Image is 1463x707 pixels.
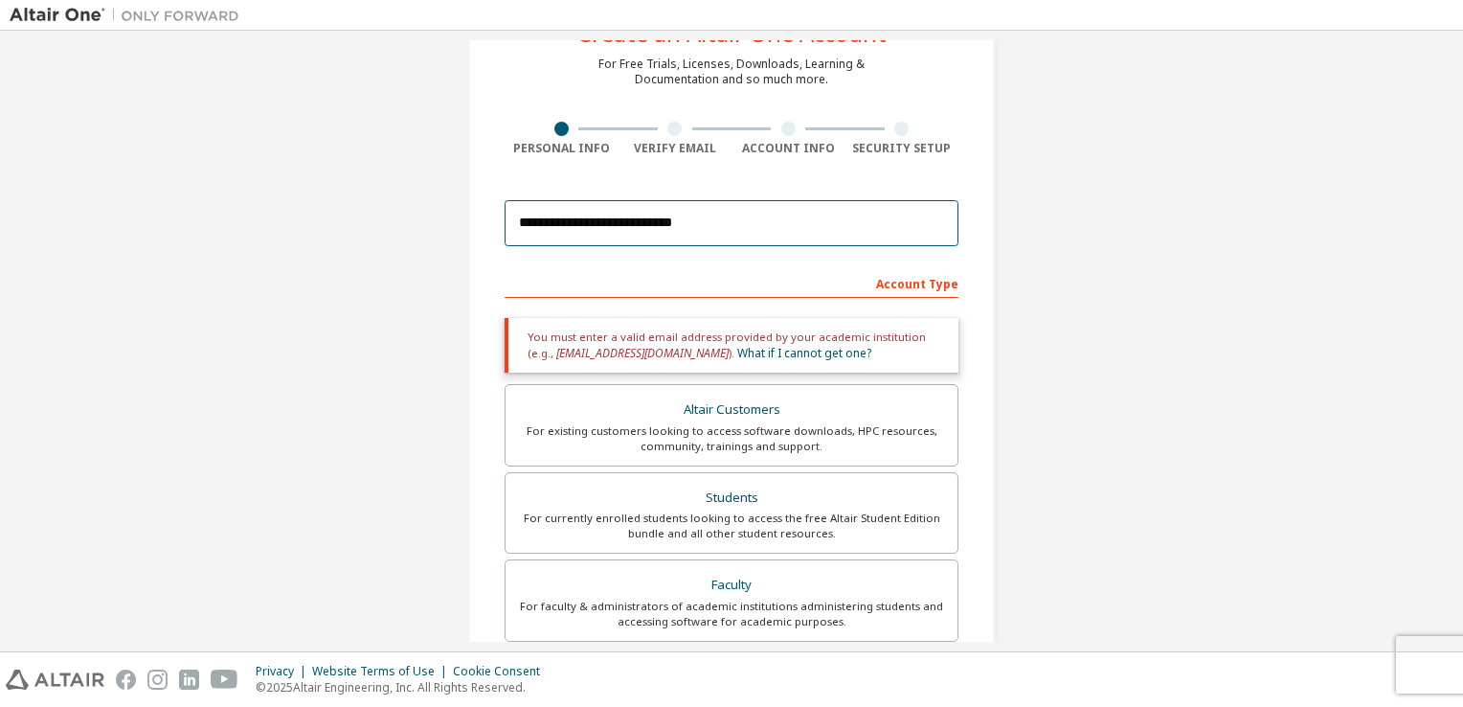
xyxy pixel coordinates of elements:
[211,670,238,690] img: youtube.svg
[505,141,619,156] div: Personal Info
[256,679,551,696] p: © 2025 Altair Engineering, Inc. All Rights Reserved.
[6,670,104,690] img: altair_logo.svg
[312,664,453,679] div: Website Terms of Use
[619,141,732,156] div: Verify Email
[577,22,887,45] div: Create an Altair One Account
[505,267,958,298] div: Account Type
[517,572,946,599] div: Faculty
[453,664,551,679] div: Cookie Consent
[517,423,946,454] div: For existing customers looking to access software downloads, HPC resources, community, trainings ...
[147,670,168,690] img: instagram.svg
[845,141,959,156] div: Security Setup
[256,664,312,679] div: Privacy
[556,345,729,361] span: [EMAIL_ADDRESS][DOMAIN_NAME]
[10,6,249,25] img: Altair One
[517,397,946,423] div: Altair Customers
[505,318,958,373] div: You must enter a valid email address provided by your academic institution (e.g., ).
[116,670,136,690] img: facebook.svg
[517,485,946,512] div: Students
[517,511,946,541] div: For currently enrolled students looking to access the free Altair Student Edition bundle and all ...
[731,141,845,156] div: Account Info
[517,599,946,629] div: For faculty & administrators of academic institutions administering students and accessing softwa...
[598,57,865,87] div: For Free Trials, Licenses, Downloads, Learning & Documentation and so much more.
[179,670,199,690] img: linkedin.svg
[737,345,871,361] a: What if I cannot get one?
